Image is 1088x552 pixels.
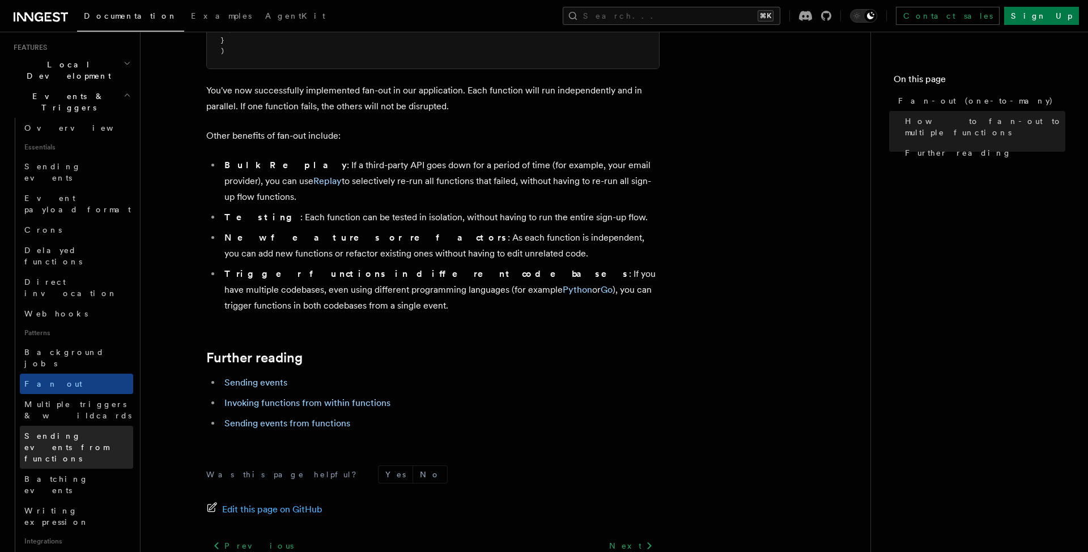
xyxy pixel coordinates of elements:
li: : If you have multiple codebases, even using different programming languages (for example or ), y... [221,266,660,314]
a: Overview [20,118,133,138]
p: You've now successfully implemented fan-out in our application. Each function will run independen... [206,83,660,114]
span: Local Development [9,59,124,82]
span: Sending events from functions [24,431,109,463]
li: : As each function is independent, you can add new functions or refactor existing ones without ha... [221,230,660,262]
span: Examples [191,11,252,20]
a: Replay [313,176,342,186]
a: Batching events [20,469,133,500]
a: Sending events from functions [224,418,350,429]
span: Writing expression [24,506,89,527]
a: Background jobs [20,342,133,374]
span: Integrations [20,532,133,550]
a: Webhooks [20,303,133,324]
a: Invoking functions from within functions [224,397,390,408]
span: Crons [24,225,62,234]
button: Events & Triggers [9,86,133,118]
strong: Testing [224,212,300,222]
span: Fan out [24,379,82,388]
a: Documentation [77,3,184,32]
span: Overview [24,123,141,132]
span: Multiple triggers & wildcards [24,400,131,420]
a: Sending events [20,156,133,188]
a: Writing expression [20,500,133,532]
span: Background jobs [24,348,104,368]
button: No [413,466,447,483]
span: How to fan-out to multiple functions [905,115,1065,138]
span: Webhooks [24,309,88,318]
button: Yes [379,466,413,483]
li: : If a third-party API goes down for a period of time (for example, your email provider), you can... [221,157,660,205]
a: Further reading [206,350,303,366]
span: Sending events [24,162,81,182]
span: AgentKit [265,11,325,20]
a: Fan-out (one-to-many) [894,91,1065,111]
a: Event payload format [20,188,133,220]
span: Edit this page on GitHub [222,502,322,517]
button: Toggle dark mode [850,9,877,23]
span: Essentials [20,138,133,156]
span: Patterns [20,324,133,342]
span: Documentation [84,11,177,20]
a: Go [601,284,613,295]
a: Crons [20,220,133,240]
span: Fan-out (one-to-many) [898,95,1053,106]
p: Other benefits of fan-out include: [206,128,660,144]
span: ) [220,47,224,55]
span: } [220,36,224,44]
a: Delayed functions [20,240,133,272]
strong: Trigger functions in different codebases [224,268,629,279]
a: Sign Up [1004,7,1079,25]
strong: New features or refactors [224,232,508,243]
a: Edit this page on GitHub [206,502,322,517]
strong: Bulk Replay [224,160,347,170]
span: Delayed functions [24,246,82,266]
p: Was this page helpful? [206,469,364,480]
a: AgentKit [258,3,332,31]
span: Event payload format [24,194,131,214]
a: Examples [184,3,258,31]
a: Python [563,284,592,295]
a: Further reading [900,143,1065,163]
li: : Each function can be tested in isolation, without having to run the entire sign-up flow. [221,209,660,225]
button: Local Development [9,54,133,86]
a: How to fan-out to multiple functions [900,111,1065,143]
h4: On this page [894,72,1065,91]
span: Features [9,43,47,52]
a: Sending events [224,377,287,388]
a: Sending events from functions [20,426,133,469]
a: Contact sales [896,7,1000,25]
span: Batching events [24,474,88,495]
a: Direct invocation [20,272,133,303]
a: Multiple triggers & wildcards [20,394,133,426]
kbd: ⌘K [758,10,773,22]
span: Further reading [905,147,1011,159]
button: Search...⌘K [563,7,780,25]
a: Fan out [20,374,133,394]
span: Events & Triggers [9,91,124,113]
span: Direct invocation [24,277,117,298]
